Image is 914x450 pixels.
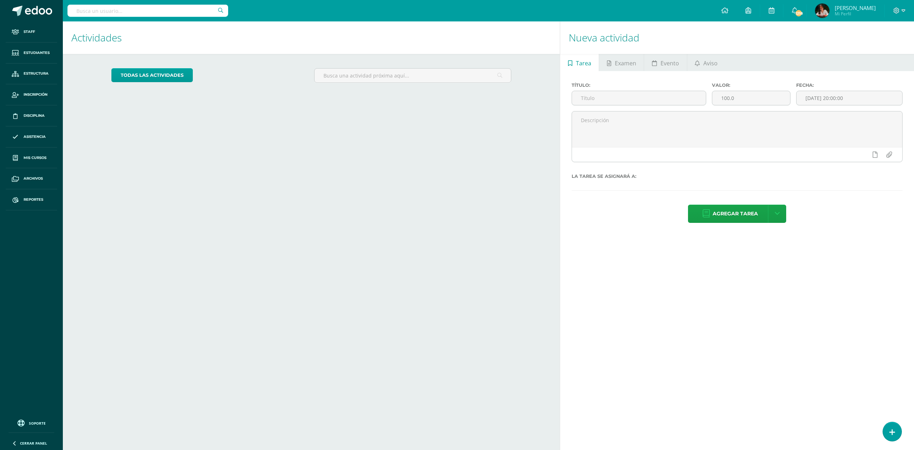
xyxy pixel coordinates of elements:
[615,55,636,72] span: Examen
[576,55,591,72] span: Tarea
[6,21,57,42] a: Staff
[24,197,43,202] span: Reportes
[71,21,551,54] h1: Actividades
[661,55,679,72] span: Evento
[6,64,57,85] a: Estructura
[703,55,718,72] span: Aviso
[67,5,228,17] input: Busca un usuario...
[644,54,687,71] a: Evento
[315,69,511,82] input: Busca una actividad próxima aquí...
[572,91,706,105] input: Título
[599,54,644,71] a: Examen
[24,92,47,97] span: Inscripción
[572,82,706,88] label: Título:
[24,29,35,35] span: Staff
[712,91,790,105] input: Puntos máximos
[6,42,57,64] a: Estudiantes
[835,4,876,11] span: [PERSON_NAME]
[24,71,49,76] span: Estructura
[835,11,876,17] span: Mi Perfil
[24,176,43,181] span: Archivos
[797,91,902,105] input: Fecha de entrega
[24,134,46,140] span: Asistencia
[111,68,193,82] a: todas las Actividades
[795,9,803,17] span: 1218
[815,4,829,18] img: 1768b921bb0131f632fd6560acaf36dd.png
[6,105,57,126] a: Disciplina
[20,441,47,446] span: Cerrar panel
[6,84,57,105] a: Inscripción
[6,147,57,169] a: Mis cursos
[569,21,905,54] h1: Nueva actividad
[29,421,46,426] span: Soporte
[6,126,57,147] a: Asistencia
[713,205,758,222] span: Agregar tarea
[9,418,54,427] a: Soporte
[6,168,57,189] a: Archivos
[712,82,790,88] label: Valor:
[24,113,45,119] span: Disciplina
[572,174,903,179] label: La tarea se asignará a:
[560,54,599,71] a: Tarea
[24,155,46,161] span: Mis cursos
[796,82,903,88] label: Fecha:
[6,189,57,210] a: Reportes
[24,50,50,56] span: Estudiantes
[687,54,725,71] a: Aviso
